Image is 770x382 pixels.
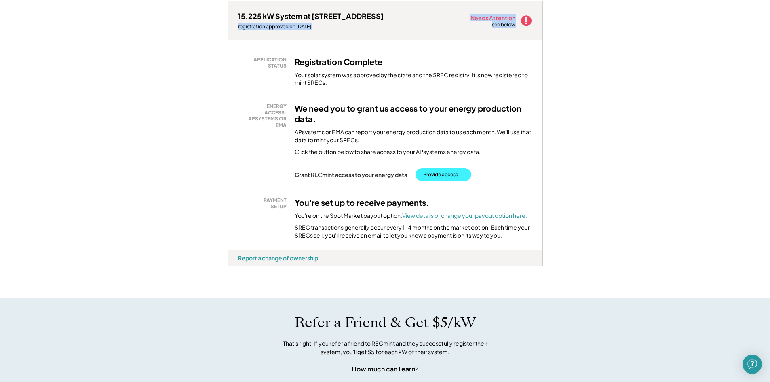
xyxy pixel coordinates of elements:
[242,103,287,128] div: ENERGY ACCESS: APSYSTEMS OR EMA
[295,103,532,124] h3: We need you to grant us access to your energy production data.
[228,266,253,270] div: fiuuciuj - VA Distributed
[295,171,407,178] div: Grant RECmint access to your energy data
[295,71,532,87] div: Your solar system was approved by the state and the SREC registry. It is now registered to mint S...
[295,212,527,220] div: You're on the Spot Market payout option.
[470,15,516,21] div: Needs Attention
[295,128,532,144] div: APsystems or EMA can report your energy production data to us each month. We'll use that data to ...
[238,254,318,262] div: Report a change of ownership
[492,21,516,28] div: see below
[416,168,471,181] button: Provide access →
[743,355,762,374] div: Open Intercom Messenger
[402,212,527,219] a: View details or change your payout option here.
[295,197,429,208] h3: You're set up to receive payments.
[238,23,384,30] div: registration approved on [DATE]
[295,314,476,331] h1: Refer a Friend & Get $5/kW
[295,224,532,239] div: SREC transactions generally occur every 1-4 months on the market option. Each time your SRECs sel...
[295,57,382,67] h3: Registration Complete
[352,364,419,374] div: How much can I earn?
[238,11,384,21] div: 15.225 kW System at [STREET_ADDRESS]
[295,148,481,156] div: Click the button below to share access to your APsystems energy data.
[274,339,496,356] div: That's right! If you refer a friend to RECmint and they successfully register their system, you'l...
[242,57,287,69] div: APPLICATION STATUS
[242,197,287,210] div: PAYMENT SETUP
